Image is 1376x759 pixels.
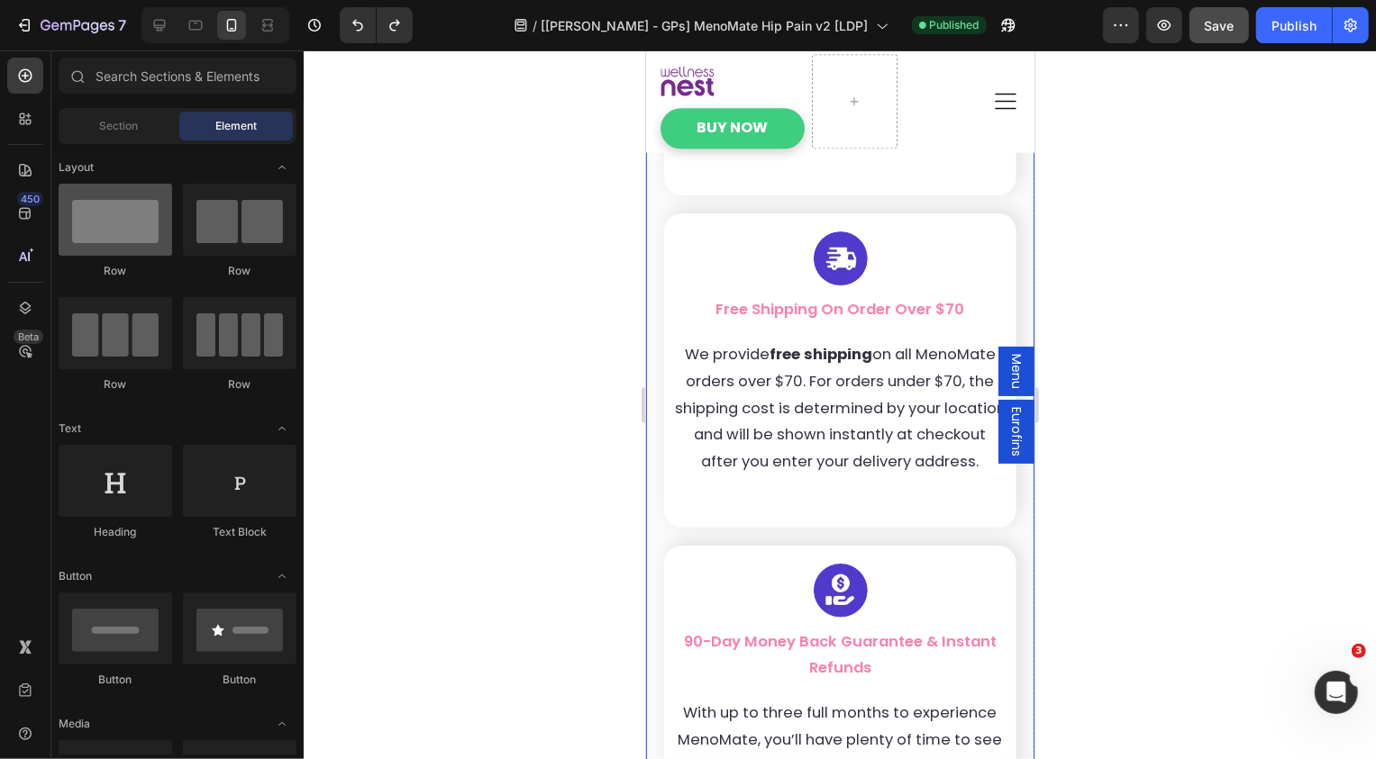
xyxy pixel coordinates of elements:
[59,58,296,94] input: Search Sections & Elements
[14,330,43,344] div: Beta
[17,192,43,206] div: 450
[533,16,538,35] span: /
[542,16,869,35] span: [[PERSON_NAME] - GPs] MenoMate Hip Pain v2 [LDP]
[59,159,94,176] span: Layout
[59,263,172,279] div: Row
[1256,7,1332,43] button: Publish
[268,709,296,738] span: Toggle open
[1205,18,1235,33] span: Save
[1352,644,1366,658] span: 3
[1189,7,1249,43] button: Save
[118,14,126,36] p: 7
[59,376,172,393] div: Row
[1271,16,1317,35] div: Publish
[183,376,296,393] div: Row
[183,672,296,688] div: Button
[59,672,172,688] div: Button
[340,7,413,43] div: Undo/Redo
[59,568,92,584] span: Button
[268,153,296,182] span: Toggle open
[268,414,296,443] span: Toggle open
[1315,671,1358,714] iframe: Intercom live chat
[930,17,980,33] span: Published
[646,50,1034,759] iframe: To enrich screen reader interactions, please activate Accessibility in Grammarly extension settings
[215,118,257,134] span: Element
[59,524,172,540] div: Heading
[183,524,296,540] div: Text Block
[268,562,296,591] span: Toggle open
[59,716,90,732] span: Media
[183,263,296,279] div: Row
[59,420,81,437] span: Text
[100,118,139,134] span: Section
[7,7,134,43] button: 7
